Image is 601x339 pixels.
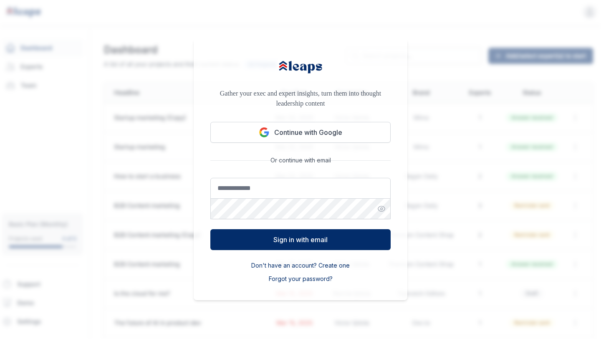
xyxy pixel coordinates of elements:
[210,89,391,109] p: Gather your exec and expert insights, turn them into thought leadership content
[267,156,334,164] span: Or continue with email
[259,127,269,137] img: Google logo
[210,229,391,250] button: Sign in with email
[210,122,391,143] button: Continue with Google
[251,261,350,270] button: Don't have an account? Create one
[278,56,323,78] img: Leaps
[269,275,333,283] button: Forgot your password?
